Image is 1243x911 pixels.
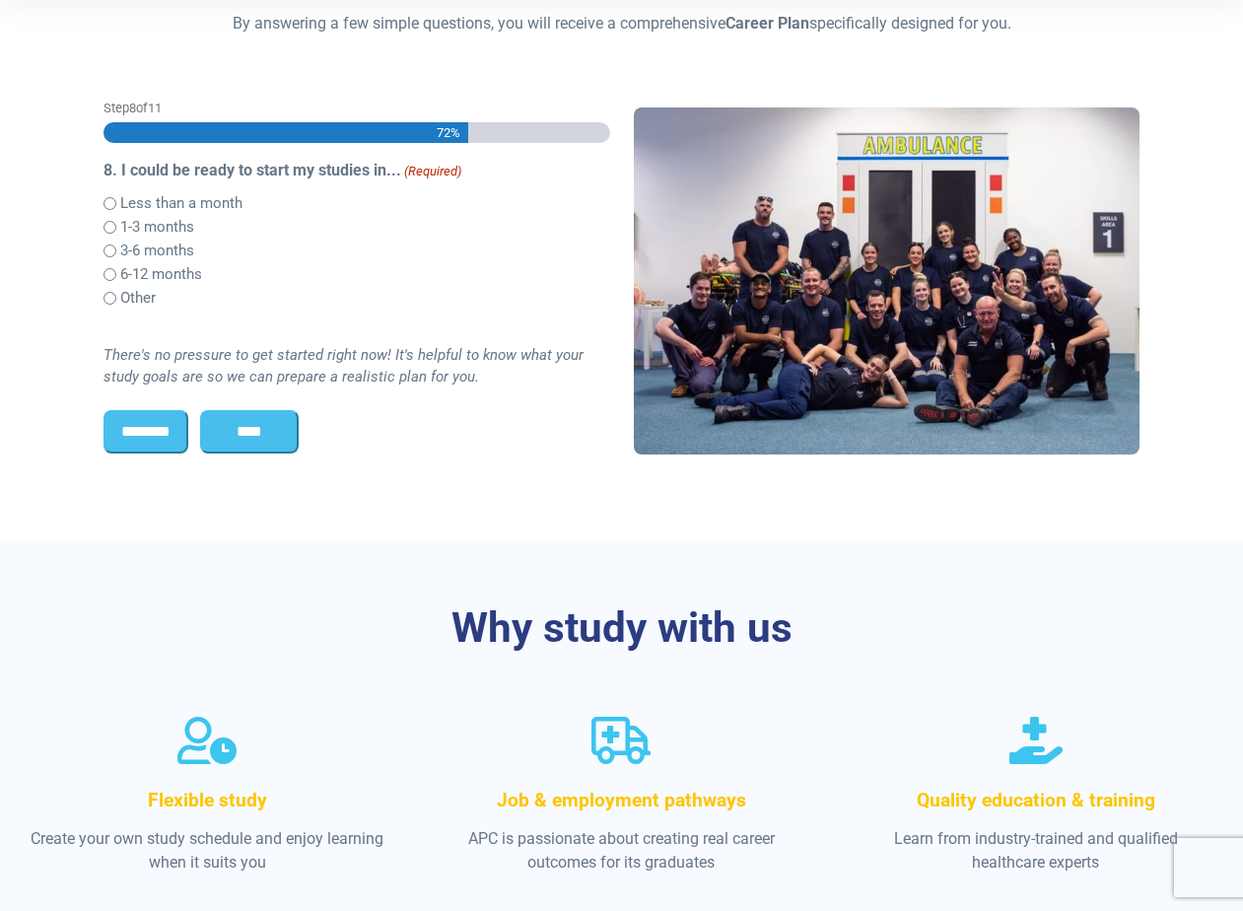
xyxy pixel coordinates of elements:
label: 1-3 months [120,216,194,239]
p: Learn from industry-trained and qualified healthcare experts [857,827,1215,875]
strong: Career Plan [725,14,809,33]
h3: Why study with us [104,603,1139,654]
p: Step of [104,99,610,117]
p: By answering a few simple questions, you will receive a comprehensive specifically designed for you. [104,12,1139,35]
p: Create your own study schedule and enjoy learning when it suits you [28,827,386,875]
span: 72% [435,122,460,143]
span: 11 [148,101,162,115]
legend: 8. I could be ready to start my studies in... [104,159,610,182]
span: (Required) [402,162,461,181]
span: Job & employment pathways [497,789,746,811]
p: APC is passionate about creating real career outcomes for its graduates [442,827,800,875]
span: Quality education & training [917,789,1155,811]
label: Less than a month [120,192,242,215]
label: 6-12 months [120,263,202,286]
span: Flexible study [148,789,267,811]
span: 8 [129,101,136,115]
i: There's no pressure to get started right now! It's helpful to know what your study goals are so w... [104,346,584,386]
label: 3-6 months [120,240,194,262]
label: Other [120,287,156,310]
